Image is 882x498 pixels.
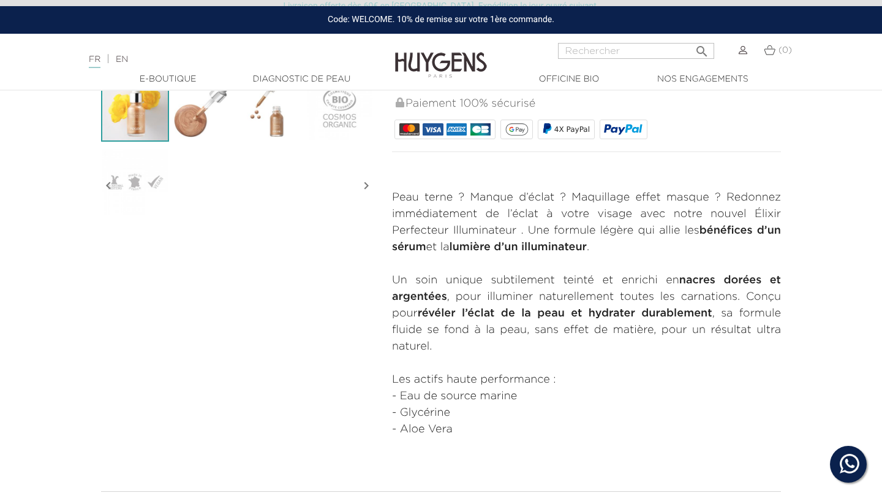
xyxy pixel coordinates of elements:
[695,40,709,55] i: 
[101,74,169,142] img: L'Élixir Perfecteur Illuminateur
[116,55,128,64] a: EN
[395,33,487,80] img: Huygens
[392,225,781,253] strong: bénéfices d’un sérum
[240,73,363,86] a: Diagnostic de peau
[505,123,529,136] img: google_pay
[392,372,781,388] p: Les actifs haute performance :
[558,43,714,59] input: Rechercher
[691,39,713,56] button: 
[423,123,443,136] img: VISA
[508,73,630,86] a: Officine Bio
[392,388,781,405] li: - Eau de source marine
[394,91,781,117] div: Paiement 100% sécurisé
[107,73,229,86] a: E-Boutique
[447,123,467,136] img: AMEX
[101,155,116,216] i: 
[396,98,404,107] img: Paiement 100% sécurisé
[450,242,587,253] strong: lumière d’un illuminateur
[470,123,491,136] img: CB_NATIONALE
[641,73,764,86] a: Nos engagements
[392,421,781,438] li: - Aloe Vera
[83,52,358,67] div: |
[89,55,100,68] a: FR
[392,190,781,256] p: Peau terne ? Manque d’éclat ? Maquillage effet masque ? Redonnez immédiatement de l’éclat à votre...
[399,123,420,136] img: MASTERCARD
[778,46,792,55] span: (0)
[359,155,374,216] i: 
[554,125,590,134] span: 4X PayPal
[392,272,781,355] p: Un soin unique subtilement teinté et enrichi en , pour illuminer naturellement toutes les carnati...
[418,308,712,319] strong: révéler l’éclat de la peau et hydrater durablement
[392,405,781,421] li: - Glycérine
[392,275,781,302] strong: nacres dorées et argentées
